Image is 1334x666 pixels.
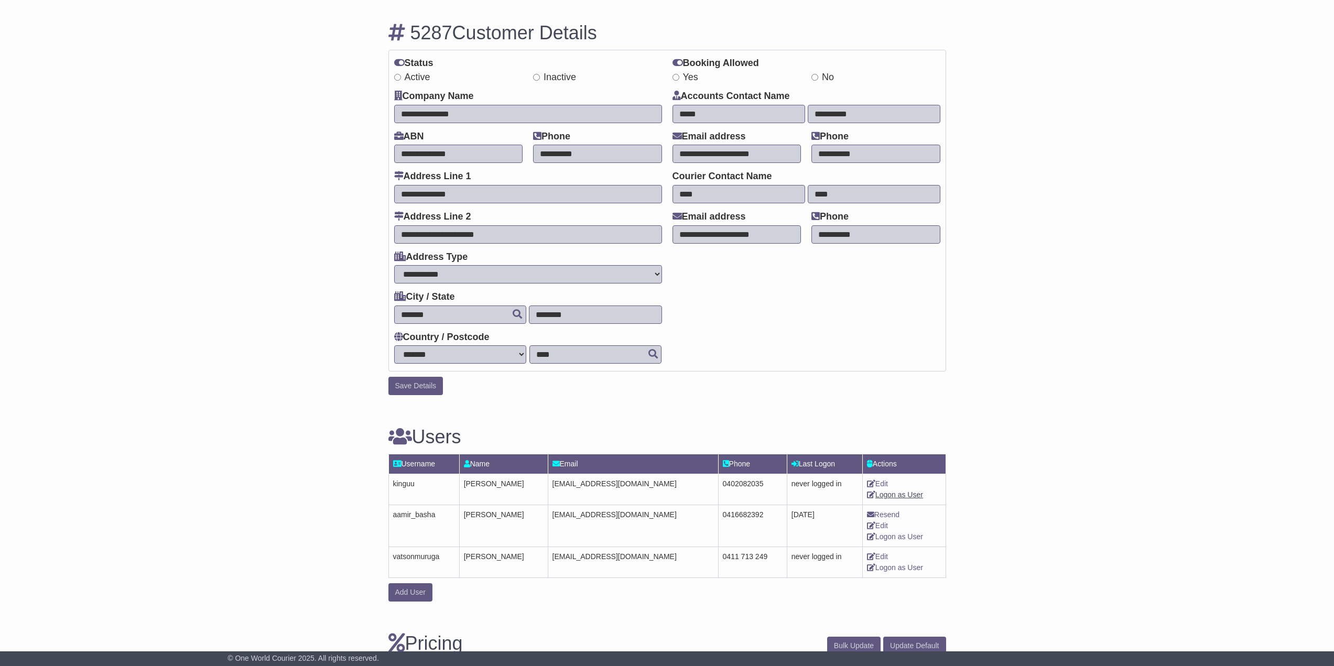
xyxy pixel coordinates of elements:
label: No [811,72,834,83]
label: Accounts Contact Name [673,91,790,102]
td: aamir_basha [388,505,459,547]
td: [PERSON_NAME] [459,474,548,505]
td: [EMAIL_ADDRESS][DOMAIN_NAME] [548,505,718,547]
td: Phone [718,454,787,474]
input: Inactive [533,74,540,81]
td: Email [548,454,718,474]
td: never logged in [787,474,862,505]
a: Logon as User [867,532,923,541]
td: Last Logon [787,454,862,474]
label: Yes [673,72,698,83]
td: Actions [862,454,946,474]
a: Edit [867,479,888,488]
h3: Customer Details [388,23,946,43]
td: 0411 713 249 [718,547,787,577]
button: Add User [388,583,432,602]
td: Name [459,454,548,474]
td: vatsonmuruga [388,547,459,577]
label: City / State [394,291,455,303]
a: Edit [867,521,888,530]
label: Address Line 2 [394,211,471,223]
button: Bulk Update [827,637,881,655]
label: Address Type [394,252,468,263]
button: Save Details [388,377,443,395]
span: 5287 [410,22,452,43]
h3: Users [388,427,946,447]
button: Update Default [883,637,946,655]
input: Yes [673,74,679,81]
td: kinguu [388,474,459,505]
td: [PERSON_NAME] [459,505,548,547]
label: Address Line 1 [394,171,471,182]
input: Active [394,74,401,81]
a: Logon as User [867,490,923,499]
a: Resend [867,510,899,519]
label: Country / Postcode [394,332,490,343]
td: [DATE] [787,505,862,547]
h3: Pricing [388,633,827,654]
label: Booking Allowed [673,58,759,69]
td: 0416682392 [718,505,787,547]
td: [EMAIL_ADDRESS][DOMAIN_NAME] [548,474,718,505]
a: Edit [867,552,888,561]
label: Active [394,72,430,83]
td: [EMAIL_ADDRESS][DOMAIN_NAME] [548,547,718,577]
label: Status [394,58,433,69]
td: Username [388,454,459,474]
label: Phone [811,131,849,143]
label: Phone [533,131,570,143]
td: [PERSON_NAME] [459,547,548,577]
input: No [811,74,818,81]
label: Company Name [394,91,474,102]
label: Email address [673,131,746,143]
span: © One World Courier 2025. All rights reserved. [227,654,379,662]
label: Phone [811,211,849,223]
label: Inactive [533,72,576,83]
label: Courier Contact Name [673,171,772,182]
td: never logged in [787,547,862,577]
a: Logon as User [867,563,923,572]
td: 0402082035 [718,474,787,505]
label: Email address [673,211,746,223]
label: ABN [394,131,424,143]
